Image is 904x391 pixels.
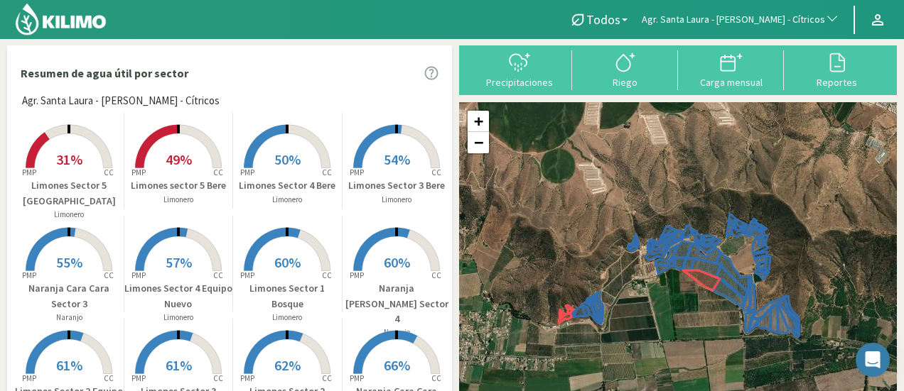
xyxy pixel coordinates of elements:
span: 50% [274,150,301,168]
tspan: PMP [131,373,146,383]
span: 60% [384,253,410,271]
tspan: PMP [240,373,254,383]
tspan: CC [104,373,114,383]
tspan: CC [104,167,114,177]
a: Zoom in [468,111,489,132]
tspan: PMP [350,373,364,383]
tspan: CC [323,167,333,177]
p: Limonero [124,194,233,206]
span: 54% [384,150,410,168]
tspan: CC [104,270,114,280]
tspan: CC [432,373,442,383]
p: Limones sector 5 Bere [124,178,233,193]
span: 61% [166,356,192,374]
span: 49% [166,150,192,168]
tspan: CC [213,167,223,177]
tspan: PMP [240,167,254,177]
tspan: PMP [131,270,146,280]
tspan: CC [213,270,223,280]
div: Reportes [788,77,886,87]
tspan: CC [323,270,333,280]
button: Agr. Santa Laura - [PERSON_NAME] - Cítricos [635,4,846,35]
button: Carga mensual [678,50,784,88]
span: 60% [274,253,301,271]
tspan: PMP [22,373,36,383]
p: Naranja Cara Cara Sector 3 [15,281,124,312]
tspan: PMP [350,167,364,177]
span: Agr. Santa Laura - [PERSON_NAME] - Cítricos [22,93,220,109]
p: Limones Sector 4 Equipo Nuevo [124,281,233,312]
p: Limonero [233,194,342,206]
div: Carga mensual [682,77,780,87]
p: Limonero [124,312,233,324]
span: 61% [56,356,82,374]
tspan: CC [323,373,333,383]
div: Open Intercom Messenger [856,343,890,377]
span: 66% [384,356,410,374]
p: Limones Sector 1 Bosque [233,281,342,312]
span: 62% [274,356,301,374]
button: Precipitaciones [466,50,572,88]
tspan: PMP [22,270,36,280]
span: 55% [56,253,82,271]
p: Limones Sector 3 Bere [343,178,452,193]
div: Precipitaciones [470,77,568,87]
span: 57% [166,253,192,271]
tspan: CC [432,167,442,177]
p: Limones Sector 4 Bere [233,178,342,193]
button: Reportes [784,50,890,88]
tspan: PMP [22,167,36,177]
p: Naranja [PERSON_NAME] Sector 4 [343,281,452,326]
tspan: PMP [240,270,254,280]
p: Naranjo [15,312,124,324]
tspan: PMP [350,270,364,280]
tspan: CC [213,373,223,383]
span: Todos [586,12,620,27]
div: Riego [576,77,674,87]
p: Limones Sector 5 [GEOGRAPHIC_DATA] [15,178,124,209]
p: Limonero [343,194,452,206]
tspan: CC [432,270,442,280]
button: Riego [572,50,678,88]
p: Limonero [233,312,342,324]
span: Agr. Santa Laura - [PERSON_NAME] - Cítricos [642,13,825,27]
img: Kilimo [14,2,107,36]
a: Zoom out [468,132,489,153]
p: Limonero [15,209,124,221]
span: 31% [56,150,82,168]
tspan: PMP [131,167,146,177]
p: Resumen de agua útil por sector [21,65,188,82]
